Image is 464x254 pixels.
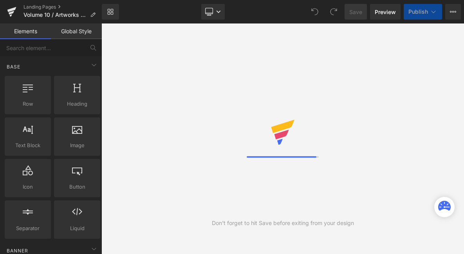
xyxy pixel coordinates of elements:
[408,9,428,15] span: Publish
[56,183,98,191] span: Button
[56,100,98,108] span: Heading
[56,224,98,232] span: Liquid
[6,63,21,70] span: Base
[212,219,354,227] div: Don't forget to hit Save before exiting from your design
[7,183,49,191] span: Icon
[51,23,102,39] a: Global Style
[23,12,87,18] span: Volume 10 / Artworks Exhibition
[370,4,401,20] a: Preview
[56,141,98,150] span: Image
[349,8,362,16] span: Save
[7,100,49,108] span: Row
[307,4,323,20] button: Undo
[326,4,341,20] button: Redo
[375,8,396,16] span: Preview
[102,4,119,20] a: New Library
[7,141,49,150] span: Text Block
[404,4,442,20] button: Publish
[7,224,49,232] span: Separator
[23,4,102,10] a: Landing Pages
[445,4,461,20] button: More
